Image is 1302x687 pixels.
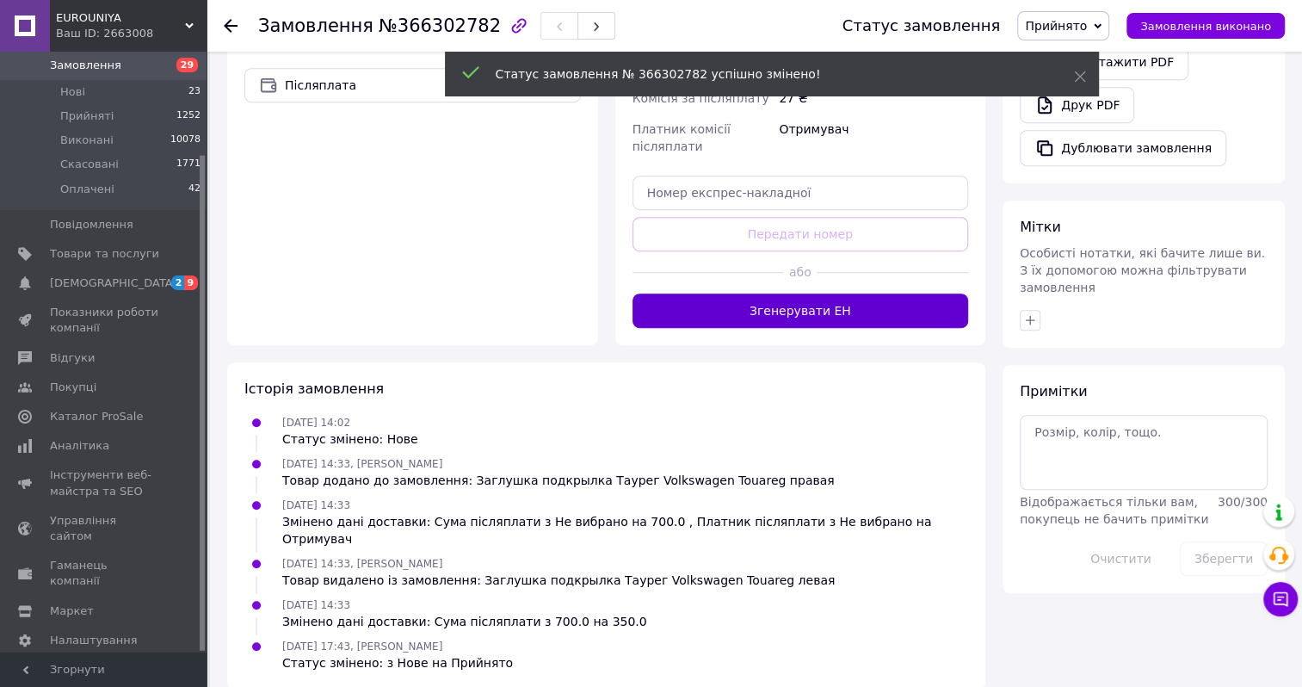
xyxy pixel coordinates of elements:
[170,133,201,148] span: 10078
[50,217,133,232] span: Повідомлення
[50,380,96,395] span: Покупці
[285,76,546,95] span: Післяплата
[282,499,350,511] span: [DATE] 14:33
[379,15,501,36] span: №366302782
[282,513,968,548] div: Змінено дані доставки: Сума післяплати з Не вибрано на 700.0 , Платник післяплати з Не вибрано на...
[282,430,418,448] div: Статус змінено: Нове
[50,558,159,589] span: Гаманець компанії
[282,613,647,630] div: Змінено дані доставки: Сума післяплати з 700.0 на 350.0
[176,108,201,124] span: 1252
[632,122,731,153] span: Платник комісії післяплати
[282,558,442,570] span: [DATE] 14:33, [PERSON_NAME]
[282,572,835,589] div: Товар видалено із замовлення: Заглушка подкрылка Таурег Volkswagen Touareg левая
[1020,130,1226,166] button: Дублювати замовлення
[282,599,350,611] span: [DATE] 14:33
[224,17,238,34] div: Повернутися назад
[60,108,114,124] span: Прийняті
[1020,383,1087,399] span: Примітки
[632,176,969,210] input: Номер експрес-накладної
[60,182,114,197] span: Оплачені
[171,275,185,290] span: 2
[1218,495,1268,509] span: 300 / 300
[50,275,177,291] span: [DEMOGRAPHIC_DATA]
[1126,13,1285,39] button: Замовлення виконано
[1140,20,1271,33] span: Замовлення виконано
[50,350,95,366] span: Відгуки
[188,182,201,197] span: 42
[775,114,972,162] div: Отримувач
[282,641,442,653] span: [DATE] 17:43, [PERSON_NAME]
[842,17,1001,34] div: Статус замовлення
[632,91,769,105] span: Комісія за післяплату
[50,58,121,73] span: Замовлення
[50,246,159,262] span: Товари та послуги
[632,294,969,328] button: Згенерувати ЕН
[60,84,85,100] span: Нові
[1025,19,1087,33] span: Прийнято
[282,417,350,429] span: [DATE] 14:02
[56,26,207,41] div: Ваш ID: 2663008
[50,438,109,454] span: Аналітика
[1020,246,1265,294] span: Особисті нотатки, які бачите лише ви. З їх допомогою можна фільтрувати замовлення
[258,15,373,36] span: Замовлення
[56,10,185,26] span: EUROUNIYA
[1020,495,1208,526] span: Відображається тільки вам, покупець не бачить примітки
[244,381,384,397] span: Історія замовлення
[282,458,442,470] span: [DATE] 14:33, [PERSON_NAME]
[1263,582,1298,616] button: Чат з покупцем
[50,513,159,544] span: Управління сайтом
[783,263,817,281] span: або
[188,84,201,100] span: 23
[282,654,513,672] div: Статус змінено: з Нове на Прийнято
[1020,87,1134,123] a: Друк PDF
[50,305,159,336] span: Показники роботи компанії
[50,633,138,648] span: Налаштування
[50,409,143,424] span: Каталог ProSale
[282,472,835,489] div: Товар додано до замовлення: Заглушка подкрылка Таурег Volkswagen Touareg правая
[1020,219,1061,235] span: Мітки
[50,467,159,498] span: Інструменти веб-майстра та SEO
[1020,44,1188,80] a: Завантажити PDF
[60,133,114,148] span: Виконані
[176,157,201,172] span: 1771
[176,58,198,72] span: 29
[60,157,119,172] span: Скасовані
[50,603,94,619] span: Маркет
[184,275,198,290] span: 9
[496,65,1031,83] div: Статус замовлення № 366302782 успішно змінено!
